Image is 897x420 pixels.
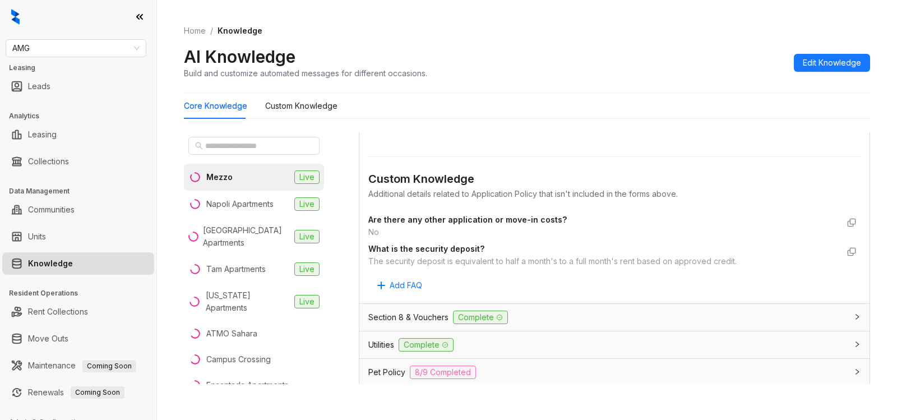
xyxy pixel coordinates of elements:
[9,63,156,73] h3: Leasing
[9,288,156,298] h3: Resident Operations
[206,263,266,275] div: Tam Apartments
[28,381,124,404] a: RenewalsComing Soon
[294,230,320,243] span: Live
[368,339,394,351] span: Utilities
[206,379,289,391] div: Encantada Apartments
[12,40,140,57] span: AMG
[359,331,870,358] div: UtilitiesComplete
[28,75,50,98] a: Leads
[794,54,870,72] button: Edit Knowledge
[368,170,861,188] div: Custom Knowledge
[9,186,156,196] h3: Data Management
[294,295,320,308] span: Live
[390,279,422,292] span: Add FAQ
[195,142,203,150] span: search
[2,327,154,350] li: Move Outs
[265,100,337,112] div: Custom Knowledge
[28,327,68,350] a: Move Outs
[368,188,861,200] div: Additional details related to Application Policy that isn't included in the forms above.
[2,301,154,323] li: Rent Collections
[294,197,320,211] span: Live
[82,360,136,372] span: Coming Soon
[294,170,320,184] span: Live
[184,67,427,79] div: Build and customize automated messages for different occasions.
[71,386,124,399] span: Coming Soon
[28,252,73,275] a: Knowledge
[453,311,508,324] span: Complete
[218,26,262,35] span: Knowledge
[410,366,476,379] span: 8/9 Completed
[210,25,213,37] li: /
[2,123,154,146] li: Leasing
[2,150,154,173] li: Collections
[294,262,320,276] span: Live
[854,368,861,375] span: collapsed
[368,226,838,238] div: No
[206,198,274,210] div: Napoli Apartments
[28,123,57,146] a: Leasing
[182,25,208,37] a: Home
[206,353,271,366] div: Campus Crossing
[368,311,449,324] span: Section 8 & Vouchers
[2,75,154,98] li: Leads
[368,215,567,224] strong: Are there any other application or move-in costs?
[28,225,46,248] a: Units
[206,327,257,340] div: ATMO Sahara
[2,225,154,248] li: Units
[368,255,838,267] div: The security deposit is equivalent to half a month's to a full month's rent based on approved cre...
[368,366,405,379] span: Pet Policy
[368,276,431,294] button: Add FAQ
[2,354,154,377] li: Maintenance
[854,313,861,320] span: collapsed
[2,381,154,404] li: Renewals
[206,289,290,314] div: [US_STATE] Apartments
[28,301,88,323] a: Rent Collections
[2,252,154,275] li: Knowledge
[803,57,861,69] span: Edit Knowledge
[9,111,156,121] h3: Analytics
[359,359,870,386] div: Pet Policy8/9 Completed
[2,199,154,221] li: Communities
[184,100,247,112] div: Core Knowledge
[359,304,870,331] div: Section 8 & VouchersComplete
[28,199,75,221] a: Communities
[368,244,484,253] strong: What is the security deposit?
[203,224,290,249] div: [GEOGRAPHIC_DATA] Apartments
[854,341,861,348] span: collapsed
[399,338,454,352] span: Complete
[11,9,20,25] img: logo
[184,46,295,67] h2: AI Knowledge
[206,171,233,183] div: Mezzo
[28,150,69,173] a: Collections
